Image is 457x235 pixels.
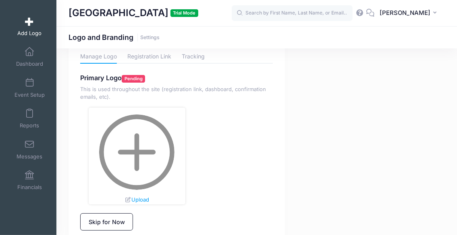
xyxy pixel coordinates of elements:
[380,8,430,17] span: [PERSON_NAME]
[122,75,145,83] span: Pending
[69,33,160,42] h1: Logo and Branding
[182,50,205,64] a: Tracking
[16,61,43,68] span: Dashboard
[17,153,42,160] span: Messages
[99,114,174,190] img: Main logo for Westchester Country Day School
[232,5,353,21] input: Search by First Name, Last Name, or Email...
[80,74,273,83] h4: Primary Logo
[10,166,49,194] a: Financials
[17,184,42,191] span: Financials
[10,74,49,102] a: Event Setup
[15,92,45,98] span: Event Setup
[170,9,198,17] span: Trial Mode
[17,30,42,37] span: Add Logo
[10,104,49,133] a: Reports
[80,85,273,101] p: This is used throughout the site (registration link, dashboard, confirmation emails, etc).
[127,50,171,64] a: Registration Link
[69,4,198,23] h1: [GEOGRAPHIC_DATA]
[374,4,445,23] button: [PERSON_NAME]
[80,213,133,231] a: Skip for Now
[20,123,39,129] span: Reports
[10,12,49,40] a: Add Logo
[140,35,160,41] a: Settings
[125,196,149,203] a: Upload
[80,50,117,64] a: Manage Logo
[10,43,49,71] a: Dashboard
[10,135,49,164] a: Messages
